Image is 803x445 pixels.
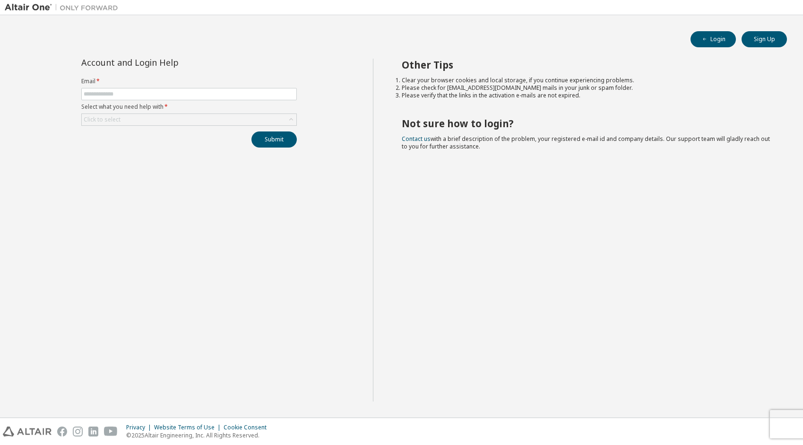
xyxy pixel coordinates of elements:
img: linkedin.svg [88,427,98,436]
p: © 2025 Altair Engineering, Inc. All Rights Reserved. [126,431,272,439]
div: Privacy [126,424,154,431]
img: youtube.svg [104,427,118,436]
img: facebook.svg [57,427,67,436]
div: Cookie Consent [224,424,272,431]
img: instagram.svg [73,427,83,436]
div: Website Terms of Use [154,424,224,431]
div: Click to select [84,116,121,123]
li: Please verify that the links in the activation e-mails are not expired. [402,92,770,99]
li: Please check for [EMAIL_ADDRESS][DOMAIN_NAME] mails in your junk or spam folder. [402,84,770,92]
span: with a brief description of the problem, your registered e-mail id and company details. Our suppo... [402,135,770,150]
label: Select what you need help with [81,103,297,111]
h2: Not sure how to login? [402,117,770,130]
h2: Other Tips [402,59,770,71]
div: Click to select [82,114,296,125]
button: Sign Up [742,31,787,47]
label: Email [81,78,297,85]
button: Login [691,31,736,47]
li: Clear your browser cookies and local storage, if you continue experiencing problems. [402,77,770,84]
img: Altair One [5,3,123,12]
button: Submit [251,131,297,148]
img: altair_logo.svg [3,427,52,436]
a: Contact us [402,135,431,143]
div: Account and Login Help [81,59,254,66]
